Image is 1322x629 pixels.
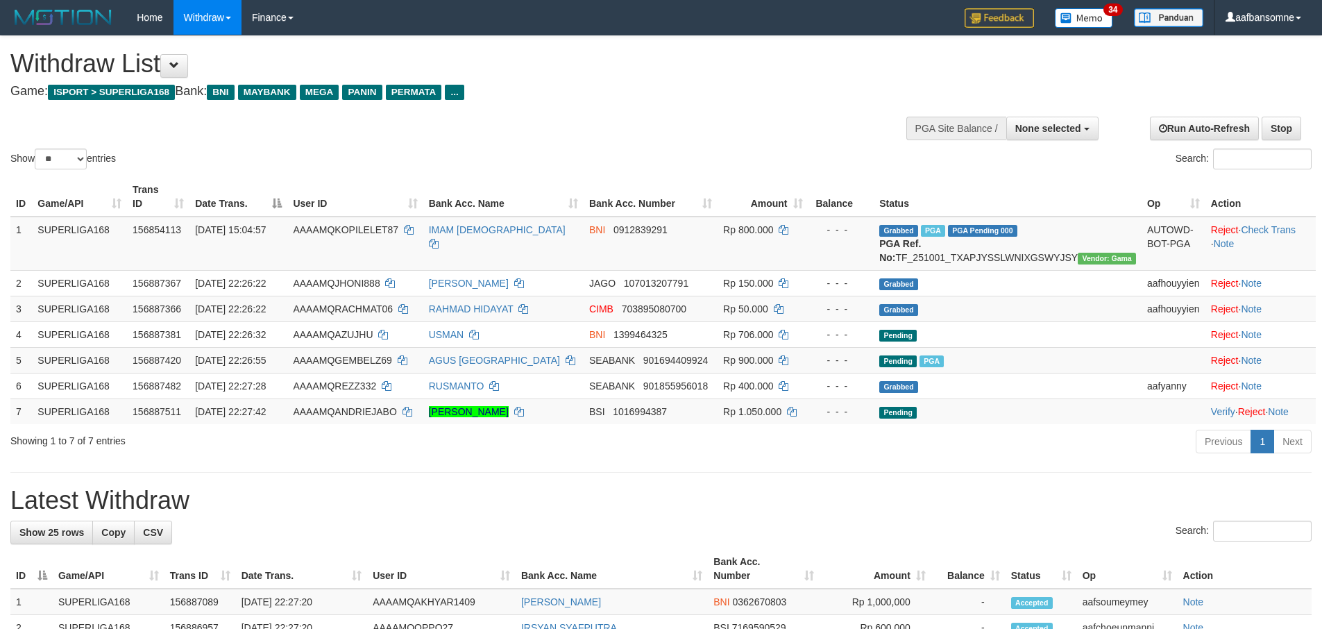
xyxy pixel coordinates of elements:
td: 156887089 [164,589,236,615]
a: Note [1241,380,1262,392]
input: Search: [1213,521,1312,542]
span: CSV [143,527,163,538]
span: PGA Pending [948,225,1017,237]
a: IMAM [DEMOGRAPHIC_DATA] [429,224,566,235]
span: Rp 706.000 [723,329,773,340]
span: Marked by aafchhiseyha [921,225,945,237]
label: Show entries [10,149,116,169]
td: · · [1205,399,1316,424]
span: Copy [101,527,126,538]
td: TF_251001_TXAPJYSSLWNIXGSWYJSY [874,217,1142,271]
th: Bank Acc. Number: activate to sort column ascending [584,177,718,217]
th: Balance: activate to sort column ascending [931,549,1006,589]
th: Date Trans.: activate to sort column ascending [236,549,367,589]
a: [PERSON_NAME] [429,406,509,417]
span: ISPORT > SUPERLIGA168 [48,85,175,100]
th: Op: activate to sort column ascending [1077,549,1178,589]
a: Reject [1211,224,1239,235]
th: Balance [808,177,874,217]
td: 5 [10,347,32,373]
a: RUSMANTO [429,380,484,392]
span: Vendor URL: https://trx31.1velocity.biz [1078,253,1136,265]
label: Search: [1176,521,1312,542]
span: [DATE] 15:04:57 [195,224,266,235]
td: 6 [10,373,32,399]
a: Note [1241,329,1262,340]
td: SUPERLIGA168 [32,296,127,321]
a: [PERSON_NAME] [429,278,509,289]
span: Grabbed [879,225,918,237]
span: BNI [207,85,234,100]
span: Copy 1399464325 to clipboard [613,329,668,340]
a: Reject [1211,355,1239,366]
td: 4 [10,321,32,347]
a: Note [1268,406,1289,417]
span: ... [445,85,464,100]
img: panduan.png [1134,8,1203,27]
span: MEGA [300,85,339,100]
span: AAAAMQAZUJHU [293,329,373,340]
th: ID: activate to sort column descending [10,549,53,589]
span: [DATE] 22:26:32 [195,329,266,340]
a: Next [1273,430,1312,453]
th: Amount: activate to sort column ascending [718,177,808,217]
td: SUPERLIGA168 [32,217,127,271]
td: · [1205,270,1316,296]
span: CIMB [589,303,613,314]
div: - - - [814,328,869,342]
span: Rp 400.000 [723,380,773,392]
span: 156887367 [133,278,181,289]
td: 1 [10,589,53,615]
img: Feedback.jpg [965,8,1034,28]
div: - - - [814,353,869,367]
td: SUPERLIGA168 [32,270,127,296]
span: 156854113 [133,224,181,235]
span: SEABANK [589,355,635,366]
a: Reject [1211,278,1239,289]
th: Game/API: activate to sort column ascending [32,177,127,217]
td: aafhouyyien [1142,296,1205,321]
a: Stop [1262,117,1301,140]
a: [PERSON_NAME] [521,596,601,607]
select: Showentries [35,149,87,169]
td: [DATE] 22:27:20 [236,589,367,615]
th: Action [1178,549,1312,589]
span: Rp 1.050.000 [723,406,781,417]
span: Copy 0912839291 to clipboard [613,224,668,235]
span: AAAAMQJHONI888 [293,278,380,289]
span: AAAAMQREZZ332 [293,380,376,392]
span: MAYBANK [238,85,296,100]
a: Run Auto-Refresh [1150,117,1259,140]
a: AGUS [GEOGRAPHIC_DATA] [429,355,560,366]
div: - - - [814,379,869,393]
span: BSI [589,406,605,417]
th: Bank Acc. Name: activate to sort column ascending [516,549,708,589]
th: Trans ID: activate to sort column ascending [127,177,189,217]
span: 156887381 [133,329,181,340]
td: · [1205,373,1316,399]
th: User ID: activate to sort column ascending [287,177,423,217]
td: SUPERLIGA168 [53,589,164,615]
th: Bank Acc. Number: activate to sort column ascending [708,549,820,589]
a: Previous [1196,430,1251,453]
th: User ID: activate to sort column ascending [367,549,516,589]
span: BNI [713,596,729,607]
span: PANIN [342,85,382,100]
span: [DATE] 22:26:22 [195,303,266,314]
td: 7 [10,399,32,424]
span: Rp 150.000 [723,278,773,289]
span: [DATE] 22:27:42 [195,406,266,417]
th: Date Trans.: activate to sort column descending [189,177,287,217]
span: Copy 107013207791 to clipboard [624,278,688,289]
span: Show 25 rows [19,527,84,538]
span: 156887366 [133,303,181,314]
a: Reject [1211,303,1239,314]
div: - - - [814,405,869,419]
div: PGA Site Balance / [906,117,1006,140]
a: Note [1183,596,1204,607]
span: Copy 901855956018 to clipboard [643,380,708,392]
span: Copy 1016994387 to clipboard [613,406,667,417]
td: SUPERLIGA168 [32,347,127,373]
span: Grabbed [879,381,918,393]
span: [DATE] 22:26:22 [195,278,266,289]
